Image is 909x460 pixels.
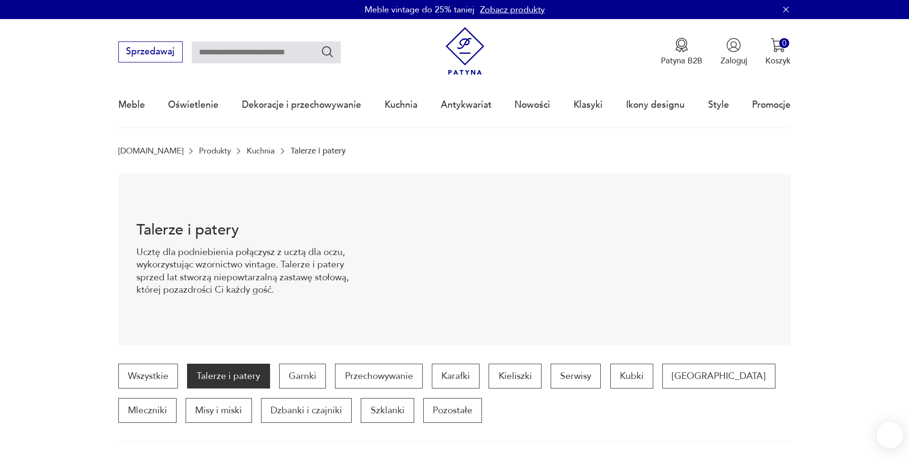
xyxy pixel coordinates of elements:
button: 0Koszyk [765,38,791,66]
h1: Talerze i patery [136,223,369,237]
a: Przechowywanie [335,364,422,388]
a: Oświetlenie [168,83,219,127]
img: Ikonka użytkownika [726,38,741,52]
a: Antykwariat [441,83,491,127]
a: Ikony designu [626,83,685,127]
a: Kubki [610,364,653,388]
a: Kuchnia [247,146,275,155]
p: Patyna B2B [661,55,702,66]
a: [GEOGRAPHIC_DATA] [662,364,775,388]
p: Koszyk [765,55,791,66]
a: Talerze i patery [187,364,270,388]
img: 1ddbec33595ea687024a278317a35c84.jpg [387,174,791,346]
a: Meble [118,83,145,127]
a: Dekoracje i przechowywanie [242,83,361,127]
a: [DOMAIN_NAME] [118,146,183,155]
p: Meble vintage do 25% taniej [365,4,474,16]
a: Szklanki [361,398,414,423]
a: Produkty [199,146,231,155]
button: Patyna B2B [661,38,702,66]
img: Ikona koszyka [771,38,785,52]
p: Talerze i patery [291,146,345,155]
p: Ucztę dla podniebienia połączysz z ucztą dla oczu, wykorzystując wzornictwo vintage. Talerze i pa... [136,246,369,296]
a: Ikona medaluPatyna B2B [661,38,702,66]
a: Kieliszki [489,364,541,388]
a: Misy i miski [186,398,251,423]
a: Pozostałe [423,398,482,423]
a: Mleczniki [118,398,177,423]
a: Klasyki [574,83,603,127]
a: Serwisy [551,364,601,388]
a: Promocje [752,83,791,127]
a: Sprzedawaj [118,49,183,56]
img: Patyna - sklep z meblami i dekoracjami vintage [441,27,489,75]
iframe: Smartsupp widget button [877,422,903,449]
a: Karafki [432,364,480,388]
a: Style [708,83,729,127]
a: Wszystkie [118,364,178,388]
a: Dzbanki i czajniki [261,398,352,423]
a: Kuchnia [385,83,418,127]
button: Zaloguj [721,38,747,66]
button: Sprzedawaj [118,41,183,62]
p: Zaloguj [721,55,747,66]
img: Ikona medalu [674,38,689,52]
a: Nowości [514,83,550,127]
a: Garnki [279,364,326,388]
div: 0 [779,38,789,48]
button: Szukaj [321,45,334,59]
a: Zobacz produkty [480,4,545,16]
